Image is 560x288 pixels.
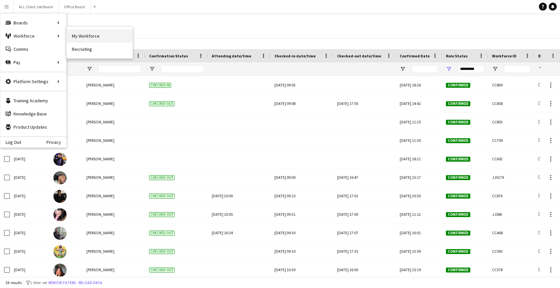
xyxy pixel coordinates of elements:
[10,242,49,260] div: [DATE]
[149,212,174,217] span: Checked-out
[86,249,114,254] span: [PERSON_NAME]
[10,168,49,186] div: [DATE]
[86,230,114,235] span: [PERSON_NAME]
[446,212,470,217] span: Confirmed
[212,224,266,242] div: [DATE] 16:34
[59,0,91,13] button: Office Board
[488,150,534,168] div: CC692
[337,242,392,260] div: [DATE] 17:35
[446,194,470,199] span: Confirmed
[274,242,329,260] div: [DATE] 09:10
[149,83,171,88] span: Checked-in
[488,261,534,279] div: CC578
[149,101,174,106] span: Checked-out
[67,29,133,43] a: My Workforce
[149,268,174,272] span: Checked-out
[446,249,470,254] span: Confirmed
[86,175,114,180] span: [PERSON_NAME]
[274,187,329,205] div: [DATE] 09:15
[86,82,114,87] span: [PERSON_NAME]
[14,0,59,13] button: ALL Client Job Board
[10,205,49,223] div: [DATE]
[488,224,534,242] div: CC468
[53,245,67,258] img: Alex Waddingham
[67,43,133,56] a: Recruiting
[337,168,392,186] div: [DATE] 16:47
[446,138,470,143] span: Confirmed
[53,190,67,203] img: Musaab Aggag
[0,94,66,107] a: Training Academy
[446,66,452,72] button: Open Filter Menu
[86,119,114,124] span: [PERSON_NAME]
[86,156,114,161] span: [PERSON_NAME]
[10,150,49,168] div: [DATE]
[396,131,442,149] div: [DATE] 11:30
[396,94,442,112] div: [DATE] 14:42
[212,53,251,58] span: Attending date/time
[98,65,141,73] input: Name Filter Input
[0,140,21,145] a: Log Out
[149,249,174,254] span: Checked-out
[396,261,442,279] div: [DATE] 15:19
[53,153,67,166] img: Desiree Ramsey
[149,175,174,180] span: Checked-out
[53,264,67,277] img: Megan Morgan
[274,168,329,186] div: [DATE] 09:00
[492,66,498,72] button: Open Filter Menu
[212,187,266,205] div: [DATE] 20:00
[446,157,470,162] span: Confirmed
[0,16,66,29] div: Boards
[337,224,392,242] div: [DATE] 17:07
[446,268,470,272] span: Confirmed
[412,65,438,73] input: Confirmed Date Filter Input
[396,187,442,205] div: [DATE] 20:30
[396,150,442,168] div: [DATE] 18:21
[337,205,392,223] div: [DATE] 17:00
[149,194,174,199] span: Checked-out
[492,53,516,58] span: Workforce ID
[53,227,67,240] img: Thomas Lea
[504,65,530,73] input: Workforce ID Filter Input
[0,43,66,56] a: Comms
[488,242,534,260] div: CC593
[446,53,468,58] span: Role Status
[86,267,114,272] span: [PERSON_NAME]
[337,53,381,58] span: Checked-out date/time
[47,279,77,286] button: Remove filters
[10,261,49,279] div: [DATE]
[30,280,47,285] span: 1 filter set
[149,66,155,72] button: Open Filter Menu
[86,193,114,198] span: [PERSON_NAME]
[53,208,67,221] img: Nicola Smith
[538,66,544,72] button: Open Filter Menu
[0,56,66,69] div: Pay
[274,261,329,279] div: [DATE] 10:30
[446,83,470,88] span: Confirmed
[86,138,114,143] span: [PERSON_NAME]
[47,140,66,145] a: Privacy
[538,53,550,58] span: Board
[86,66,92,72] button: Open Filter Menu
[396,224,442,242] div: [DATE] 16:01
[274,205,329,223] div: [DATE] 09:31
[10,187,49,205] div: [DATE]
[396,242,442,260] div: [DATE] 13:59
[396,113,442,131] div: [DATE] 11:25
[396,205,442,223] div: [DATE] 11:12
[488,76,534,94] div: CC869
[337,187,392,205] div: [DATE] 17:01
[458,65,484,73] input: Role Status Filter Input
[274,53,316,58] span: Checked-in date/time
[86,101,114,106] span: [PERSON_NAME]
[86,212,114,217] span: [PERSON_NAME]
[337,94,392,112] div: [DATE] 17:55
[400,53,430,58] span: Confirmed Date
[446,120,470,125] span: Confirmed
[396,76,442,94] div: [DATE] 18:26
[488,94,534,112] div: CC858
[488,131,534,149] div: CC709
[446,101,470,106] span: Confirmed
[149,53,188,58] span: Confirmation Status
[488,205,534,223] div: JJ586
[274,224,329,242] div: [DATE] 09:30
